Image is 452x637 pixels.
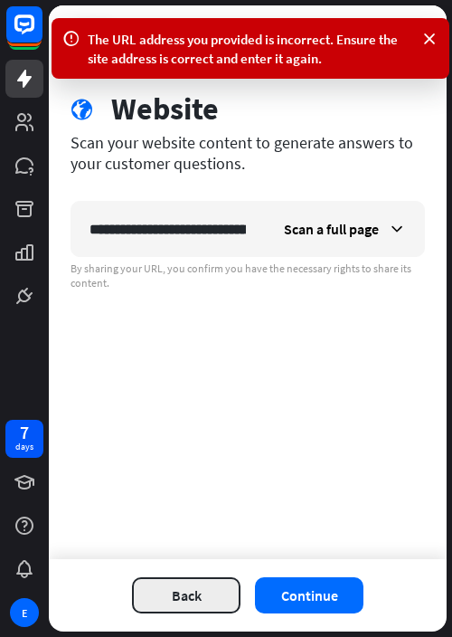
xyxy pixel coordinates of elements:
div: E [10,598,39,627]
div: days [15,441,33,453]
button: Open LiveChat chat widget [14,7,69,62]
i: globe [71,99,93,121]
div: Website [111,90,219,128]
button: Continue [255,577,363,613]
div: Scan your website content to generate answers to your customer questions. [71,132,425,174]
span: Scan a full page [284,220,379,238]
a: 7 days [5,420,43,458]
div: The URL address you provided is incorrect. Ensure the site address is correct and enter it again. [88,30,413,68]
div: By sharing your URL, you confirm you have the necessary rights to share its content. [71,261,425,290]
div: 7 [20,424,29,441]
button: Back [132,577,240,613]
